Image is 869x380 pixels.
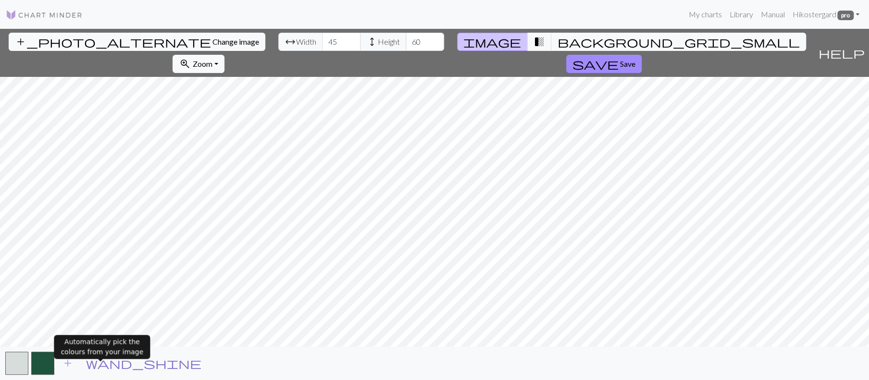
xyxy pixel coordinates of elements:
a: My charts [684,5,725,24]
span: image [463,35,521,49]
span: transition_fade [534,35,545,49]
span: Width [296,36,316,48]
span: help [819,46,865,60]
a: Hikostergard pro [788,5,863,24]
span: add [62,356,74,370]
span: pro [837,11,854,20]
button: Help [814,29,869,77]
span: save [572,57,619,71]
span: zoom_in [179,57,190,71]
span: Height [378,36,400,48]
button: Change image [9,33,265,51]
span: background_grid_small [558,35,800,49]
button: Save [566,55,642,73]
span: wand_shine [86,356,201,370]
button: Auto pick colours [80,354,208,372]
span: Save [620,59,635,68]
a: Library [725,5,757,24]
span: arrow_range [285,35,296,49]
button: Add color [56,354,80,372]
span: height [366,35,378,49]
span: add_photo_alternate [15,35,211,49]
span: Zoom [192,59,212,68]
img: Logo [6,9,83,21]
span: Change image [212,37,259,46]
a: Manual [757,5,788,24]
div: Automatically pick the colours from your image [54,335,150,359]
button: Zoom [173,55,224,73]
